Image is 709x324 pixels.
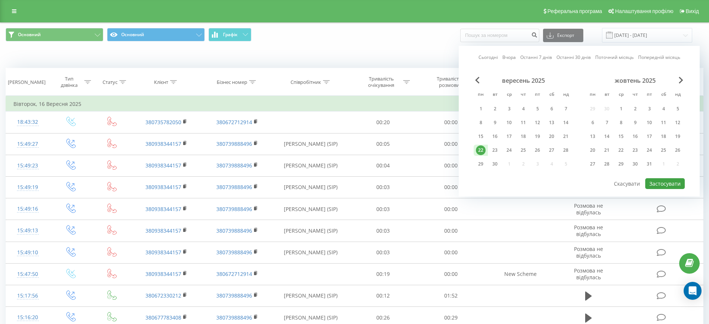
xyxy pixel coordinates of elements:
[586,131,600,142] div: пн 13 жовт 2025 р.
[642,158,656,170] div: пт 31 жовт 2025 р.
[543,29,583,42] button: Експорт
[642,145,656,156] div: пт 24 жовт 2025 р.
[417,111,485,133] td: 00:00
[490,132,500,141] div: 16
[504,104,514,114] div: 3
[686,8,699,14] span: Вихід
[559,131,573,142] div: нд 21 вер 2025 р.
[630,132,640,141] div: 16
[614,158,628,170] div: ср 29 жовт 2025 р.
[349,176,417,198] td: 00:03
[145,270,181,277] a: 380938344157
[630,145,640,155] div: 23
[673,104,683,114] div: 5
[488,103,502,114] div: вт 2 вер 2025 р.
[476,104,486,114] div: 1
[642,117,656,128] div: пт 10 жовт 2025 р.
[656,103,671,114] div: сб 4 жовт 2025 р.
[600,131,614,142] div: вт 14 жовт 2025 р.
[644,132,654,141] div: 17
[588,145,597,155] div: 20
[154,79,168,85] div: Клієнт
[644,145,654,155] div: 24
[645,178,685,189] button: Застосувати
[417,220,485,242] td: 00:00
[630,89,641,101] abbr: четвер
[349,111,417,133] td: 00:20
[671,103,685,114] div: нд 5 жовт 2025 р.
[518,89,529,101] abbr: четвер
[630,104,640,114] div: 2
[216,292,252,299] a: 380739888496
[588,132,597,141] div: 13
[586,117,600,128] div: пн 6 жовт 2025 р.
[628,145,642,156] div: чт 23 жовт 2025 р.
[556,54,591,61] a: Останні 30 днів
[349,133,417,155] td: 00:05
[490,145,500,155] div: 23
[614,131,628,142] div: ср 15 жовт 2025 р.
[516,117,530,128] div: чт 11 вер 2025 р.
[547,145,556,155] div: 27
[216,227,252,234] a: 380739888496
[616,104,626,114] div: 1
[630,159,640,169] div: 30
[644,118,654,128] div: 10
[671,145,685,156] div: нд 26 жовт 2025 р.
[533,118,542,128] div: 12
[476,159,486,169] div: 29
[614,145,628,156] div: ср 22 жовт 2025 р.
[628,158,642,170] div: чт 30 жовт 2025 р.
[349,263,417,285] td: 00:19
[595,54,634,61] a: Поточний місяць
[488,158,502,170] div: вт 30 вер 2025 р.
[18,32,41,38] span: Основний
[616,159,626,169] div: 29
[659,132,668,141] div: 18
[588,159,597,169] div: 27
[587,89,598,101] abbr: понеділок
[6,28,103,41] button: Основний
[273,176,349,198] td: [PERSON_NAME] (SIP)
[417,176,485,198] td: 00:00
[460,29,539,42] input: Пошук за номером
[586,158,600,170] div: пн 27 жовт 2025 р.
[145,227,181,234] a: 380938344157
[216,314,252,321] a: 380739888496
[145,162,181,169] a: 380938344157
[561,145,571,155] div: 28
[13,223,42,238] div: 15:49:13
[602,159,612,169] div: 28
[216,140,252,147] a: 380739888496
[679,77,683,84] span: Next Month
[600,158,614,170] div: вт 28 жовт 2025 р.
[548,8,602,14] span: Реферальна програма
[490,118,500,128] div: 9
[659,118,668,128] div: 11
[502,145,516,156] div: ср 24 вер 2025 р.
[145,292,181,299] a: 380672330212
[490,159,500,169] div: 30
[474,117,488,128] div: пн 8 вер 2025 р.
[545,117,559,128] div: сб 13 вер 2025 р.
[616,145,626,155] div: 22
[638,54,680,61] a: Попередній місяць
[417,155,485,176] td: 00:00
[13,267,42,281] div: 15:47:50
[533,132,542,141] div: 19
[145,249,181,256] a: 380938344157
[628,131,642,142] div: чт 16 жовт 2025 р.
[208,28,251,41] button: Графік
[644,159,654,169] div: 31
[489,89,501,101] abbr: вівторок
[349,198,417,220] td: 00:03
[216,119,252,126] a: 380672712914
[659,104,668,114] div: 4
[630,118,640,128] div: 9
[349,155,417,176] td: 00:04
[644,104,654,114] div: 3
[616,118,626,128] div: 8
[559,145,573,156] div: нд 28 вер 2025 р.
[671,117,685,128] div: нд 12 жовт 2025 р.
[533,104,542,114] div: 5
